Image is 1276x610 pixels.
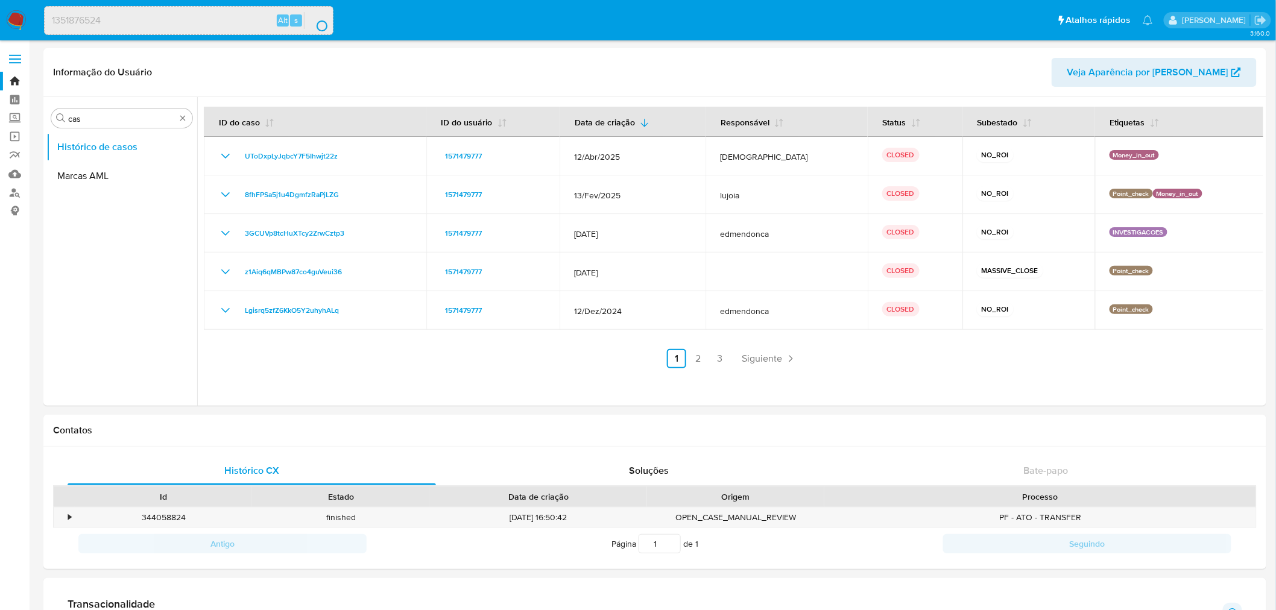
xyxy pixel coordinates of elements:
[833,491,1248,503] div: Processo
[294,14,298,26] span: s
[1024,464,1069,477] span: Bate-papo
[647,508,824,527] div: OPEN_CASE_MANUAL_REVIEW
[1067,58,1228,87] span: Veja Aparência por [PERSON_NAME]
[75,508,252,527] div: 344058824
[1066,14,1131,27] span: Atalhos rápidos
[261,491,421,503] div: Estado
[46,162,197,190] button: Marcas AML
[1254,14,1267,27] a: Sair
[943,534,1231,553] button: Seguindo
[429,508,647,527] div: [DATE] 16:50:42
[46,133,197,162] button: Histórico de casos
[655,491,816,503] div: Origem
[629,464,669,477] span: Soluções
[224,464,279,477] span: Histórico CX
[438,491,639,503] div: Data de criação
[304,12,329,29] button: search-icon
[178,113,188,123] button: Apagar busca
[56,113,66,123] button: Procurar
[611,534,698,553] span: Página de
[695,538,698,550] span: 1
[1052,58,1257,87] button: Veja Aparência por [PERSON_NAME]
[1182,14,1250,26] p: laisa.felismino@mercadolivre.com
[68,113,175,124] input: Procurar
[252,508,429,527] div: finished
[278,14,288,26] span: Alt
[68,512,71,523] div: •
[83,491,244,503] div: Id
[45,13,333,28] input: Pesquise usuários ou casos...
[78,534,367,553] button: Antigo
[1143,15,1153,25] a: Notificações
[53,424,1257,436] h1: Contatos
[824,508,1256,527] div: PF - ATO - TRANSFER
[53,66,152,78] h1: Informação do Usuário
